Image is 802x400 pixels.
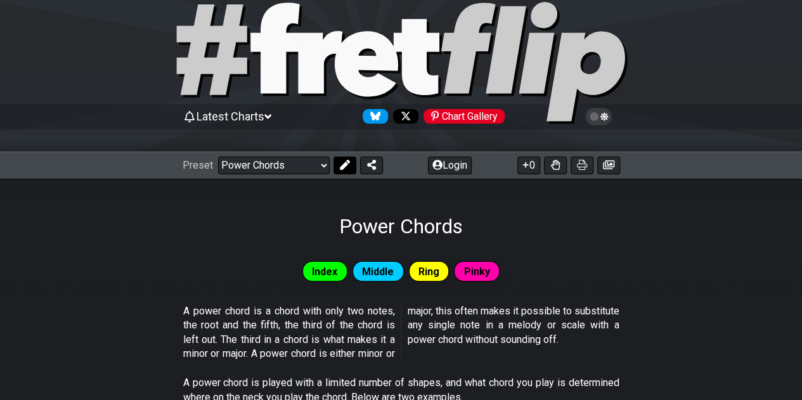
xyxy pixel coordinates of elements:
span: Toggle light / dark theme [592,111,606,122]
button: 0 [517,157,540,174]
span: Preset [183,159,213,171]
button: Print [571,157,593,174]
button: Create image [597,157,620,174]
span: Pinky [464,262,490,281]
select: Preset [218,157,330,174]
button: Toggle Dexterity for all fretkits [544,157,567,174]
a: Follow #fretflip at Bluesky [358,109,388,124]
span: Index [312,262,337,281]
a: #fretflip at Pinterest [418,109,505,124]
span: Latest Charts [197,110,264,123]
button: Edit Preset [333,157,356,174]
span: Middle [362,262,394,281]
button: Share Preset [360,157,383,174]
p: A power chord is a chord with only two notes, the root and the fifth, the third of the chord is l... [183,304,619,361]
button: Login [428,157,472,174]
span: Ring [418,262,439,281]
a: Follow #fretflip at X [388,109,418,124]
div: Chart Gallery [424,109,505,124]
h1: Power Chords [339,214,463,238]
